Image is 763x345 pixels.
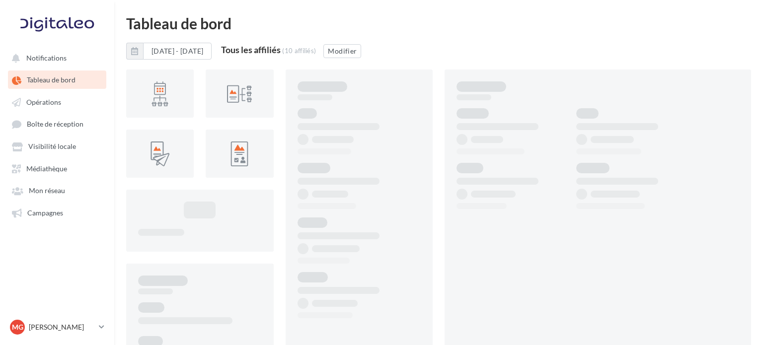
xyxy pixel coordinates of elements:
[8,318,106,337] a: MG [PERSON_NAME]
[6,181,108,199] a: Mon réseau
[6,137,108,155] a: Visibilité locale
[6,93,108,111] a: Opérations
[6,115,108,133] a: Boîte de réception
[26,98,61,106] span: Opérations
[6,159,108,177] a: Médiathèque
[6,204,108,221] a: Campagnes
[126,43,212,60] button: [DATE] - [DATE]
[29,322,95,332] p: [PERSON_NAME]
[26,164,67,173] span: Médiathèque
[27,120,83,129] span: Boîte de réception
[27,76,76,84] span: Tableau de bord
[26,54,67,62] span: Notifications
[282,47,316,55] div: (10 affiliés)
[12,322,23,332] span: MG
[27,208,63,217] span: Campagnes
[143,43,212,60] button: [DATE] - [DATE]
[6,49,104,67] button: Notifications
[323,44,361,58] button: Modifier
[29,187,65,195] span: Mon réseau
[221,45,281,54] div: Tous les affiliés
[28,142,76,151] span: Visibilité locale
[126,16,751,31] div: Tableau de bord
[6,70,108,88] a: Tableau de bord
